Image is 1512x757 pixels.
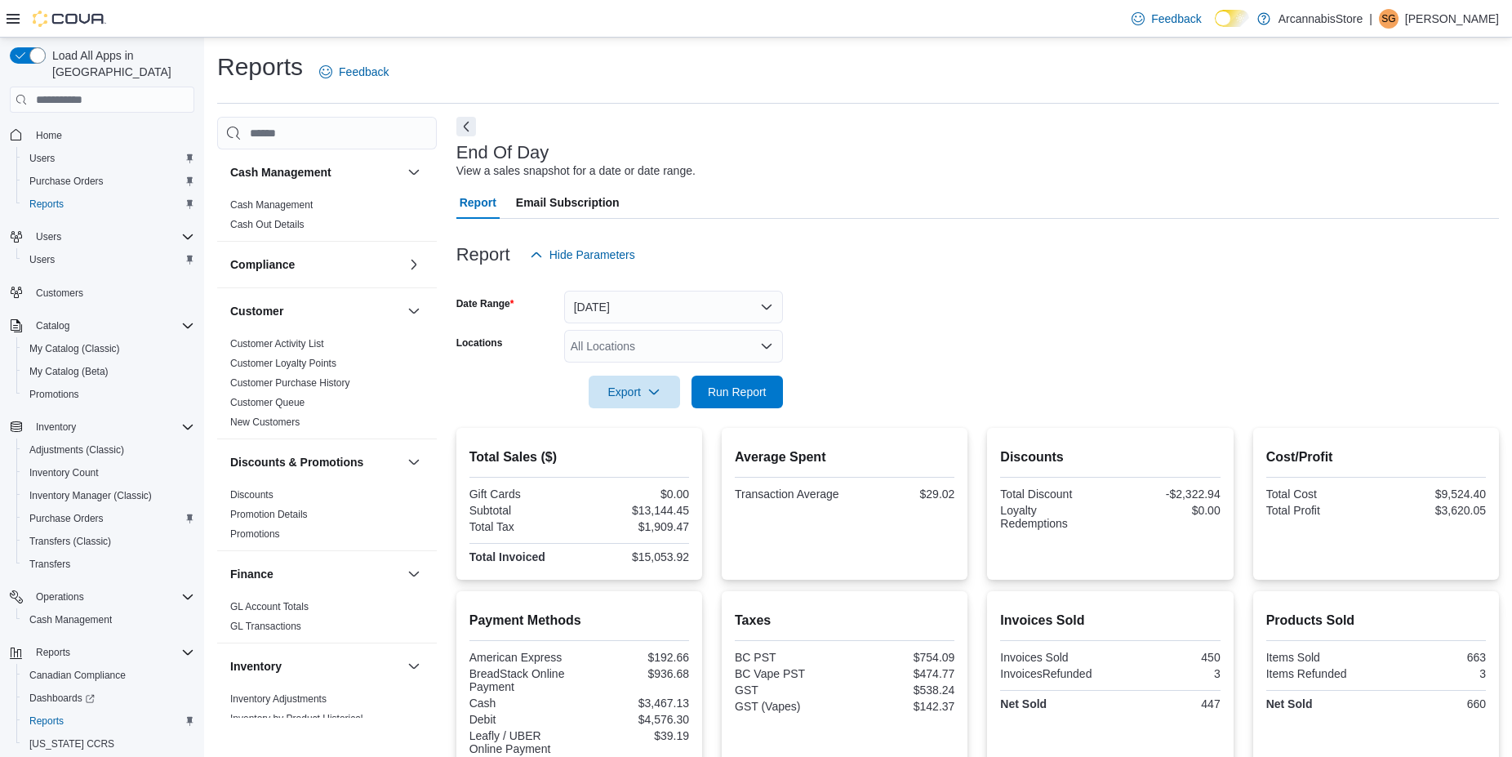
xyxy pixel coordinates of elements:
a: My Catalog (Beta) [23,362,115,381]
div: $538.24 [848,684,955,697]
div: $936.68 [582,667,689,680]
button: Customer [404,301,424,321]
button: Cash Management [404,163,424,182]
strong: Net Sold [1266,697,1313,710]
span: Operations [29,587,194,607]
div: 450 [1114,651,1221,664]
div: Subtotal [469,504,576,517]
a: New Customers [230,416,300,428]
span: My Catalog (Classic) [29,342,120,355]
p: ArcannabisStore [1279,9,1363,29]
p: [PERSON_NAME] [1405,9,1499,29]
label: Locations [456,336,503,350]
div: $0.00 [1114,504,1221,517]
span: Inventory Adjustments [230,692,327,706]
div: Total Tax [469,520,576,533]
span: Customer Purchase History [230,376,350,390]
span: Customer Activity List [230,337,324,350]
span: SG [1381,9,1395,29]
span: Home [36,129,62,142]
span: Purchase Orders [23,171,194,191]
button: Canadian Compliance [16,664,201,687]
span: Users [29,152,55,165]
div: $1,909.47 [582,520,689,533]
div: BC PST [735,651,842,664]
p: | [1369,9,1372,29]
h2: Taxes [735,611,954,630]
span: Customers [29,283,194,303]
span: Report [460,186,496,219]
button: Inventory [230,658,401,675]
button: Finance [230,566,401,582]
span: Users [36,230,61,243]
div: 447 [1114,697,1221,710]
span: Promotions [29,388,79,401]
button: Inventory Count [16,461,201,484]
div: Debit [469,713,576,726]
button: Inventory [3,416,201,439]
button: Customers [3,281,201,305]
h2: Average Spent [735,448,954,467]
span: Inventory Count [23,463,194,483]
button: Discounts & Promotions [404,452,424,472]
a: Inventory Adjustments [230,693,327,705]
span: Transfers (Classic) [29,535,111,548]
button: Purchase Orders [16,507,201,530]
span: Customers [36,287,83,300]
div: $15,053.92 [582,550,689,563]
span: My Catalog (Classic) [23,339,194,358]
span: Cash Out Details [230,218,305,231]
span: Promotions [23,385,194,404]
span: Users [23,250,194,269]
span: Inventory by Product Historical [230,712,363,725]
span: Reports [29,715,64,728]
span: Inventory Manager (Classic) [29,489,152,502]
span: Reports [29,643,194,662]
a: Customer Activity List [230,338,324,350]
div: $142.37 [848,700,955,713]
button: [US_STATE] CCRS [16,733,201,755]
div: Loyalty Redemptions [1000,504,1107,530]
div: GST [735,684,842,697]
div: -$2,322.94 [1114,488,1221,501]
span: Customer Loyalty Points [230,357,336,370]
div: $3,620.05 [1379,504,1486,517]
span: Catalog [36,319,69,332]
span: Feedback [339,64,389,80]
button: Catalog [3,314,201,337]
label: Date Range [456,297,514,310]
span: Dark Mode [1215,27,1216,28]
h2: Invoices Sold [1000,611,1220,630]
span: Transfers [29,558,70,571]
div: 3 [1114,667,1221,680]
span: Dashboards [23,688,194,708]
button: Compliance [230,256,401,273]
h3: Inventory [230,658,282,675]
span: [US_STATE] CCRS [29,737,114,750]
h3: Report [456,245,510,265]
h3: Compliance [230,256,295,273]
span: Hide Parameters [549,247,635,263]
span: Cash Management [230,198,313,212]
strong: Net Sold [1000,697,1047,710]
span: Transfers (Classic) [23,532,194,551]
a: Feedback [1125,2,1207,35]
button: Cash Management [16,608,201,631]
span: Adjustments (Classic) [23,440,194,460]
button: Users [29,227,68,247]
span: Reports [23,194,194,214]
span: Reports [23,711,194,731]
span: Canadian Compliance [29,669,126,682]
button: Catalog [29,316,76,336]
a: Cash Management [230,199,313,211]
span: Inventory [36,421,76,434]
span: Purchase Orders [29,512,104,525]
span: Load All Apps in [GEOGRAPHIC_DATA] [46,47,194,80]
a: Reports [23,194,70,214]
span: Inventory [29,417,194,437]
button: Hide Parameters [523,238,642,271]
button: Operations [3,586,201,608]
div: 660 [1379,697,1486,710]
a: GL Transactions [230,621,301,632]
button: Users [16,248,201,271]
